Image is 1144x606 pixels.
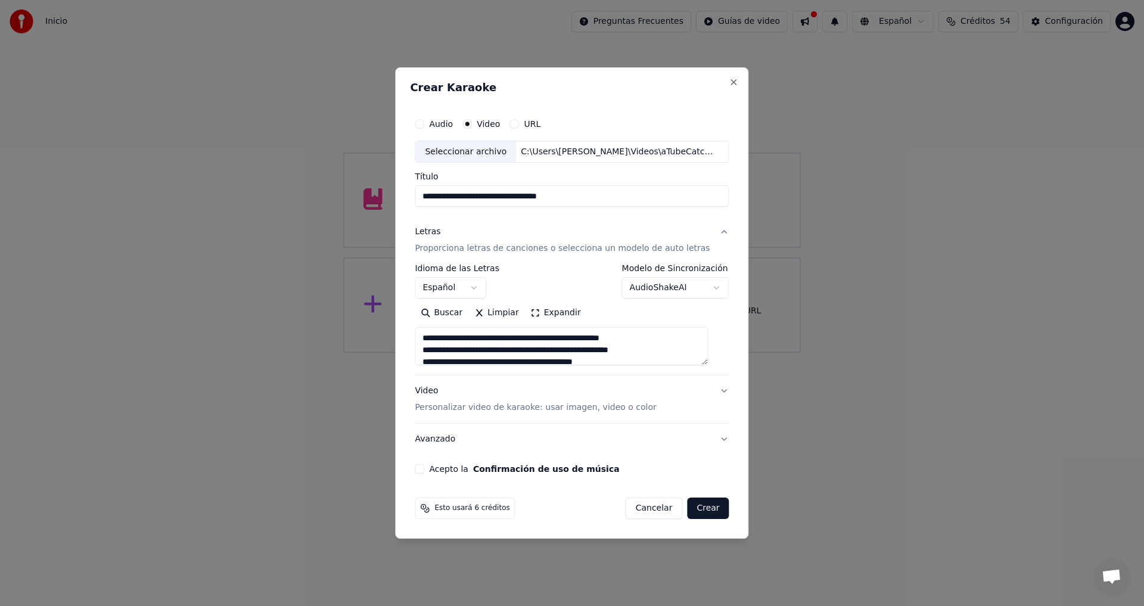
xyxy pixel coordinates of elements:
button: Acepto la [473,465,620,473]
button: LetrasProporciona letras de canciones o selecciona un modelo de auto letras [415,217,729,265]
button: Buscar [415,304,468,323]
div: C:\Users\[PERSON_NAME]\Videos\aTubeCatcher\[PERSON_NAME] - Y Nos Dieron las Diez (Video).mp4 [516,146,719,158]
span: Esto usará 6 créditos [434,504,509,513]
button: Crear [687,498,729,519]
button: Cancelar [626,498,683,519]
label: Idioma de las Letras [415,265,499,273]
button: VideoPersonalizar video de karaoke: usar imagen, video o color [415,376,729,424]
label: URL [524,120,540,128]
div: Video [415,386,656,414]
button: Limpiar [468,304,524,323]
label: Audio [429,120,453,128]
p: Proporciona letras de canciones o selecciona un modelo de auto letras [415,243,710,255]
button: Avanzado [415,424,729,455]
label: Modelo de Sincronización [622,265,729,273]
p: Personalizar video de karaoke: usar imagen, video o color [415,402,656,414]
div: LetrasProporciona letras de canciones o selecciona un modelo de auto letras [415,265,729,375]
div: Seleccionar archivo [415,141,516,163]
h2: Crear Karaoke [410,82,733,93]
label: Acepto la [429,465,619,473]
div: Letras [415,226,440,238]
label: Título [415,173,729,181]
button: Expandir [525,304,587,323]
label: Video [477,120,500,128]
